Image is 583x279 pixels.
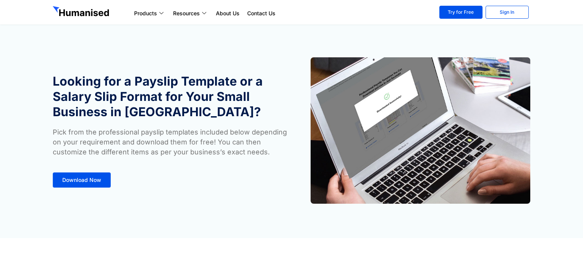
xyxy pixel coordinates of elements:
a: Try for Free [439,6,483,19]
a: Download Now [53,172,111,188]
p: Pick from the professional payslip templates included below depending on your requirement and dow... [53,127,288,157]
img: GetHumanised Logo [53,6,111,18]
a: About Us [212,9,243,18]
a: Products [130,9,169,18]
h1: Looking for a Payslip Template or a Salary Slip Format for Your Small Business in [GEOGRAPHIC_DATA]? [53,74,288,120]
a: Contact Us [243,9,279,18]
a: Sign In [486,6,529,19]
span: Download Now [62,177,101,183]
a: Resources [169,9,212,18]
